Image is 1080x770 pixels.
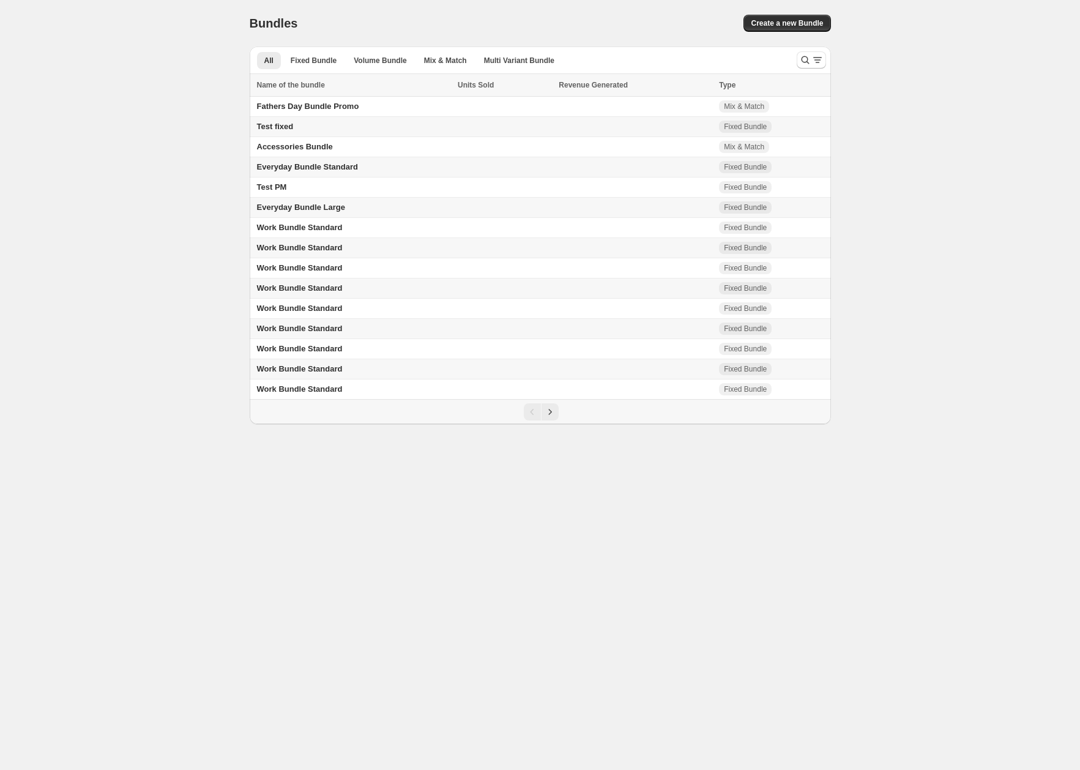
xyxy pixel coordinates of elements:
h1: Bundles [250,16,298,31]
span: Volume Bundle [354,56,406,65]
span: Units Sold [458,79,494,91]
button: Revenue Generated [559,79,640,91]
button: Search and filter results [797,51,826,69]
span: Fixed Bundle [724,384,767,394]
span: Fixed Bundle [724,162,767,172]
span: Work Bundle Standard [257,283,343,293]
span: Create a new Bundle [751,18,823,28]
span: Work Bundle Standard [257,243,343,252]
span: Fixed Bundle [291,56,337,65]
span: Fixed Bundle [724,203,767,212]
div: Type [719,79,823,91]
span: Test fixed [257,122,294,131]
nav: Pagination [250,399,831,424]
span: Fixed Bundle [724,344,767,354]
span: Everyday Bundle Large [257,203,346,212]
span: Work Bundle Standard [257,384,343,394]
span: Fixed Bundle [724,283,767,293]
span: All [264,56,274,65]
div: Name of the bundle [257,79,451,91]
span: Work Bundle Standard [257,324,343,333]
span: Test PM [257,182,287,192]
span: Work Bundle Standard [257,344,343,353]
span: Work Bundle Standard [257,223,343,232]
span: Everyday Bundle Standard [257,162,358,171]
span: Fixed Bundle [724,243,767,253]
span: Fixed Bundle [724,304,767,313]
span: Fathers Day Bundle Promo [257,102,359,111]
span: Multi Variant Bundle [484,56,554,65]
span: Mix & Match [424,56,467,65]
span: Mix & Match [724,102,764,111]
span: Fixed Bundle [724,122,767,132]
span: Fixed Bundle [724,182,767,192]
span: Fixed Bundle [724,263,767,273]
button: Next [542,403,559,421]
span: Fixed Bundle [724,223,767,233]
span: Fixed Bundle [724,324,767,334]
button: Create a new Bundle [743,15,830,32]
span: Work Bundle Standard [257,364,343,373]
span: Mix & Match [724,142,764,152]
span: Accessories Bundle [257,142,333,151]
span: Work Bundle Standard [257,263,343,272]
span: Work Bundle Standard [257,304,343,313]
button: Units Sold [458,79,506,91]
span: Fixed Bundle [724,364,767,374]
span: Revenue Generated [559,79,628,91]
